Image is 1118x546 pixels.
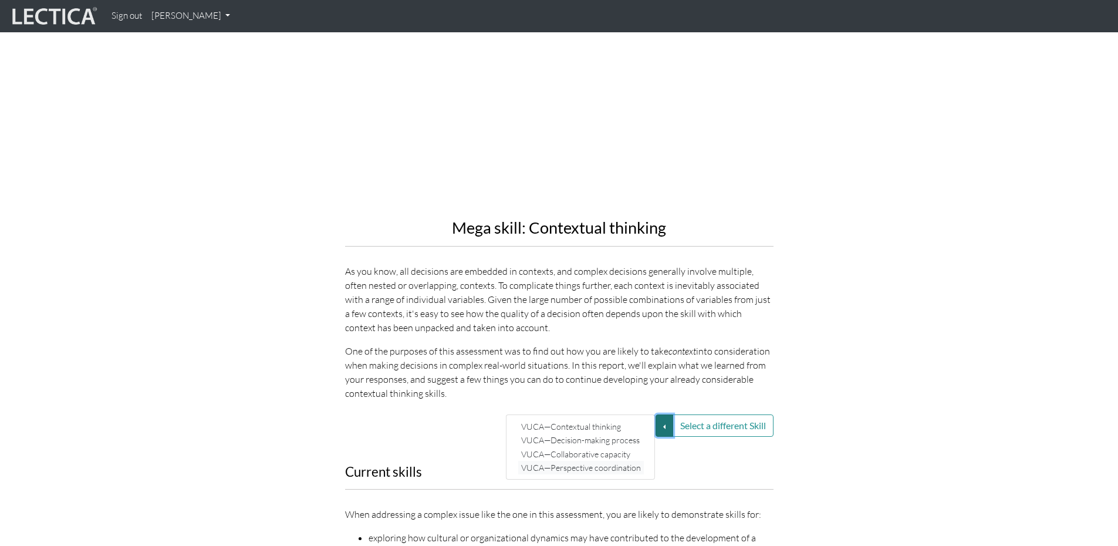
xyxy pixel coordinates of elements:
p: When addressing a complex issue like the one in this assessment, you are likely to demonstrate sk... [345,507,774,521]
a: VUCA—Decision-making process [518,433,644,447]
a: VUCA—Contextual thinking [518,420,644,433]
p: As you know, all decisions are embedded in contexts, and complex decisions generally involve mult... [345,264,774,335]
img: lecticalive [9,5,97,28]
h3: Current skills [345,465,774,480]
a: VUCA—Collaborative capacity [518,447,644,461]
h2: Mega skill: Contextual thinking [345,219,774,237]
p: One of the purposes of this assessment was to find out how you are likely to take into considerat... [345,344,774,400]
a: Sign out [107,5,147,28]
em: context [668,345,696,357]
a: VUCA—Perspective coordination [518,461,644,474]
a: [PERSON_NAME] [147,5,235,28]
button: Select a different Skill [673,414,774,437]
